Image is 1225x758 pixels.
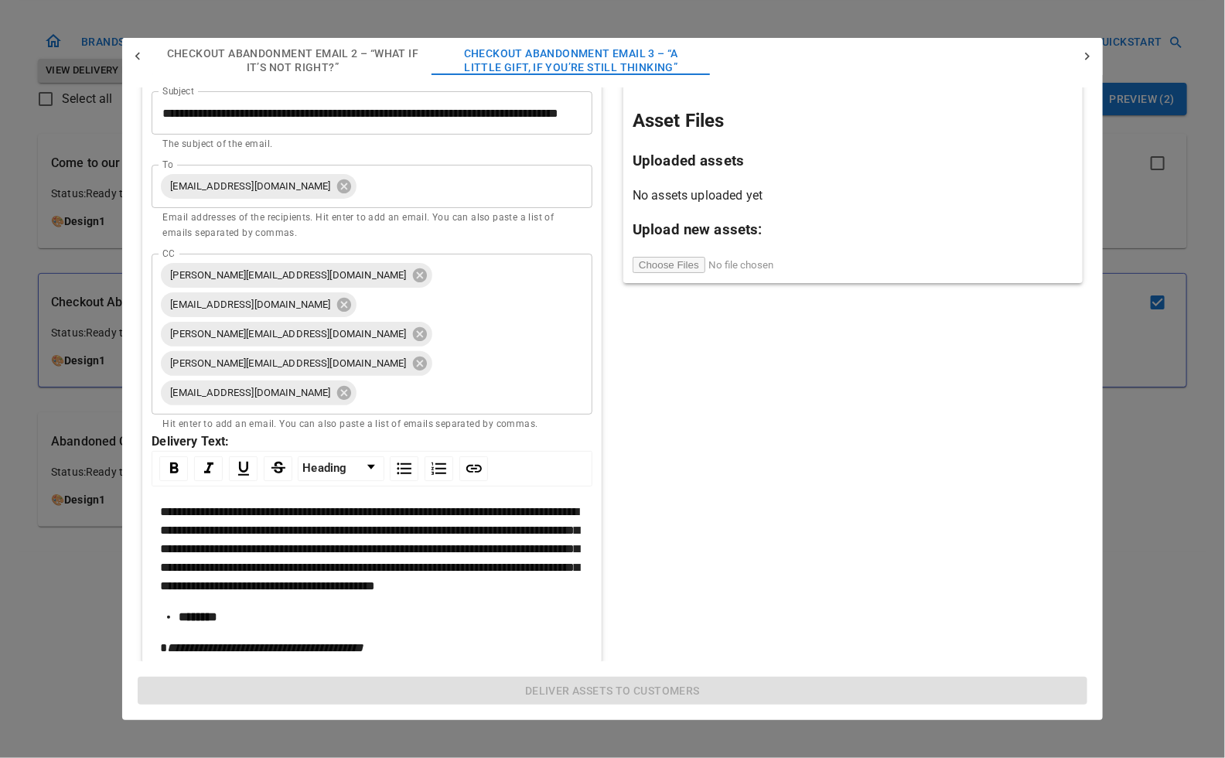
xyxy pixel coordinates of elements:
span: [EMAIL_ADDRESS][DOMAIN_NAME] [161,177,340,195]
p: No assets uploaded yet [633,186,1073,205]
div: [EMAIL_ADDRESS][DOMAIN_NAME] [161,381,356,405]
div: [PERSON_NAME][EMAIL_ADDRESS][DOMAIN_NAME] [161,351,432,376]
div: Underline [229,456,258,481]
label: Subject [162,84,194,97]
div: [EMAIL_ADDRESS][DOMAIN_NAME] [161,292,356,317]
strong: Delivery Text: [152,434,229,449]
div: [EMAIL_ADDRESS][DOMAIN_NAME] [161,174,356,199]
h2: Asset Files [633,107,1073,135]
button: Checkout Abandonment Email 3 – “A Little Gift, If You’re Still Thinking” [432,38,710,84]
div: [PERSON_NAME][EMAIL_ADDRESS][DOMAIN_NAME] [161,322,432,347]
span: [PERSON_NAME][EMAIL_ADDRESS][DOMAIN_NAME] [161,325,415,343]
div: rdw-block-control [295,456,387,481]
div: [PERSON_NAME][EMAIL_ADDRESS][DOMAIN_NAME] [161,263,432,288]
label: CC [162,247,174,260]
div: rdw-toolbar [152,451,592,487]
div: Bold [159,456,188,481]
div: rdw-inline-control [156,456,295,481]
span: [EMAIL_ADDRESS][DOMAIN_NAME] [161,384,340,401]
div: rdw-list-control [387,456,456,481]
button: Checkout Abandonment Email 2 – “What If It’s Not Right?” [153,38,432,84]
div: rdw-wrapper [152,451,592,744]
div: rdw-link-control [456,456,491,481]
div: rdw-dropdown [298,456,384,481]
div: Unordered [390,456,418,481]
h3: Upload new assets: [633,219,1073,241]
div: Ordered [425,456,453,481]
div: Italic [194,456,223,481]
div: Link [459,456,488,481]
a: Block Type [299,457,384,480]
h3: Uploaded assets [633,150,1073,172]
span: [PERSON_NAME][EMAIL_ADDRESS][DOMAIN_NAME] [161,266,415,284]
div: rdw-editor [160,503,585,732]
label: To [162,158,173,171]
p: Hit enter to add an email. You can also paste a list of emails separated by commas. [162,417,582,432]
p: The subject of the email. [162,137,582,152]
span: [PERSON_NAME][EMAIL_ADDRESS][DOMAIN_NAME] [161,354,415,372]
span: [EMAIL_ADDRESS][DOMAIN_NAME] [161,295,340,313]
p: Email addresses of the recipients. Hit enter to add an email. You can also paste a list of emails... [162,210,582,241]
div: Strikethrough [264,456,292,481]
